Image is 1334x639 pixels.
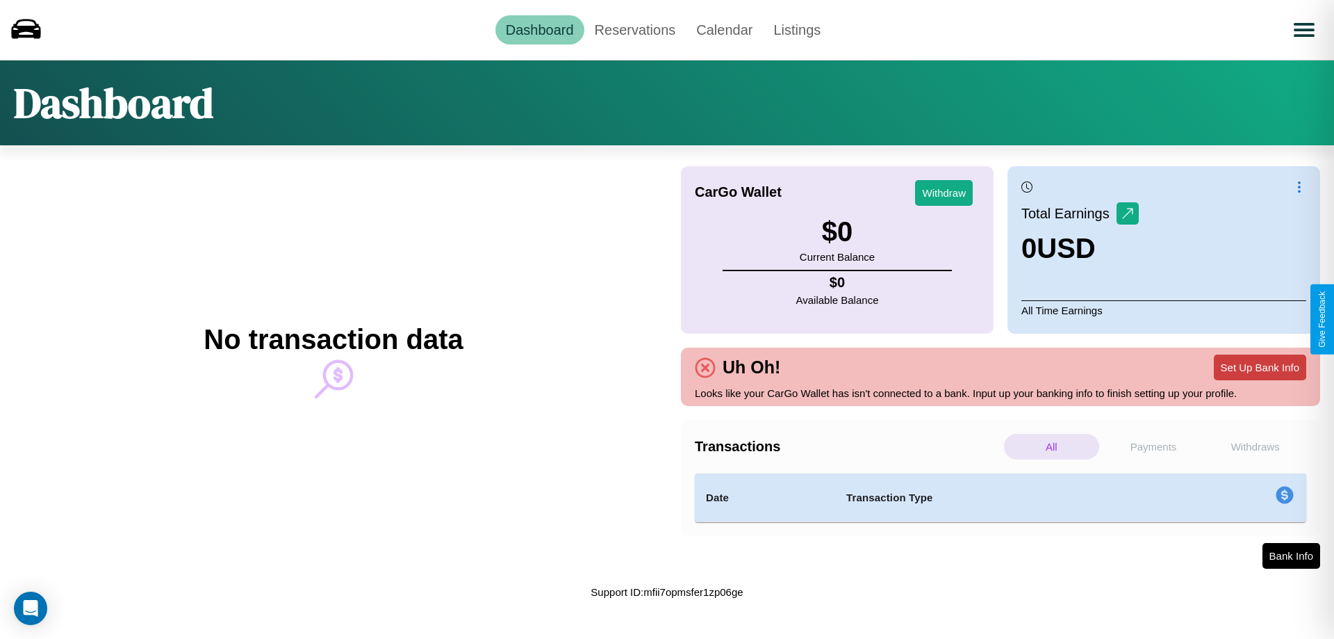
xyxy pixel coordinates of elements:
[1208,434,1303,460] p: Withdraws
[14,592,47,625] div: Open Intercom Messenger
[1262,543,1320,569] button: Bank Info
[591,583,743,601] p: Support ID: mfii7opmsfer1zp06ge
[204,324,463,355] h2: No transaction data
[695,184,782,200] h4: CarGo Wallet
[796,275,879,291] h4: $ 0
[1004,434,1099,460] p: All
[1106,434,1201,460] p: Payments
[695,384,1306,403] p: Looks like your CarGo Wallet has isn't connected to a bank. Input up your banking info to finish ...
[495,15,584,45] a: Dashboard
[1214,355,1306,380] button: Set Up Bank Info
[1317,291,1327,348] div: Give Feedback
[846,490,1162,506] h4: Transaction Type
[800,216,875,248] h3: $ 0
[1021,300,1306,320] p: All Time Earnings
[14,74,213,131] h1: Dashboard
[915,180,973,206] button: Withdraw
[716,357,787,378] h4: Uh Oh!
[1021,233,1139,264] h3: 0 USD
[800,248,875,266] p: Current Balance
[686,15,763,45] a: Calendar
[1285,10,1324,49] button: Open menu
[695,474,1306,522] table: simple table
[706,490,824,506] h4: Date
[763,15,831,45] a: Listings
[796,291,879,309] p: Available Balance
[584,15,686,45] a: Reservations
[1021,201,1117,226] p: Total Earnings
[695,439,1000,455] h4: Transactions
